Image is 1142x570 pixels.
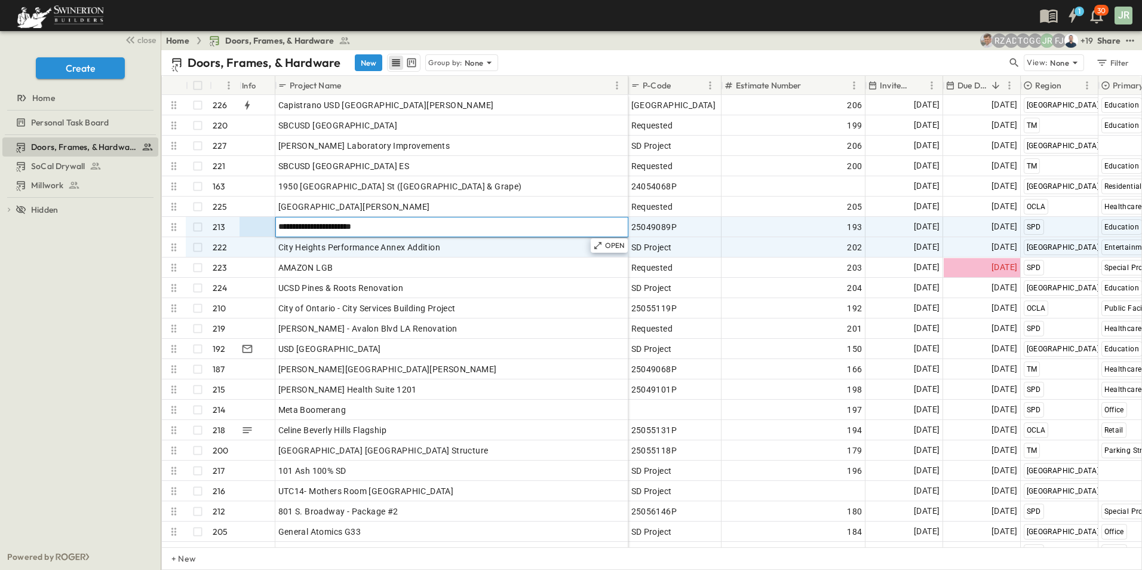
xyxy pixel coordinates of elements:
span: 25049101P [631,384,677,396]
p: OPEN [605,241,625,250]
span: Hidden [31,204,58,216]
span: 25055118P [631,445,677,456]
button: test [1123,33,1137,48]
span: OCLA [1027,203,1046,211]
span: Home [32,92,55,104]
span: Education [1104,284,1140,292]
span: Healthcare [1104,385,1142,394]
p: + New [171,553,179,565]
span: [DATE] [991,403,1017,416]
span: [DATE] [914,301,940,315]
span: [GEOGRAPHIC_DATA] [GEOGRAPHIC_DATA] Structure [278,445,489,456]
span: SPD [1027,507,1041,516]
span: [GEOGRAPHIC_DATA] [1027,345,1100,353]
span: UTC14- Mothers Room [GEOGRAPHIC_DATA] [278,485,454,497]
span: 25055131P [631,424,677,436]
span: [DATE] [991,545,1017,559]
span: Requested [631,160,673,172]
button: kanban view [404,56,419,70]
span: [DATE] [914,443,940,457]
span: [DATE] [991,240,1017,254]
button: Menu [1002,78,1017,93]
span: [DATE] [914,504,940,518]
div: Travis Osterloh (travis.osterloh@swinerton.com) [1016,33,1030,48]
div: Joshua Russell (joshua.russell@swinerton.com) [1040,33,1054,48]
span: 202 [847,241,862,253]
span: [GEOGRAPHIC_DATA][PERSON_NAME] [278,201,430,213]
div: table view [387,54,420,72]
a: SoCal Drywall [2,158,156,174]
span: [DATE] [991,179,1017,193]
a: Doors, Frames, & Hardware [2,139,156,155]
span: [DATE] [914,342,940,356]
span: 193 [847,221,862,233]
img: Brandon Norcutt (brandon.norcutt@swinerton.com) [1064,33,1078,48]
span: TM [1027,162,1037,170]
span: 24054068P [631,180,677,192]
button: Sort [911,79,925,92]
span: [DATE] [914,240,940,254]
div: Share [1097,35,1120,47]
span: [DATE] [914,200,940,213]
span: Education [1104,223,1140,231]
span: SBCUSD [GEOGRAPHIC_DATA] ES [278,160,410,172]
p: 220 [213,119,228,131]
p: None [1050,57,1069,69]
span: SD Project [631,241,672,253]
span: [DATE] [914,261,940,274]
span: [DATE] [991,464,1017,477]
div: Info [242,69,256,102]
span: [DATE] [991,423,1017,437]
p: 226 [213,99,228,111]
span: [DATE] [991,118,1017,132]
span: [DATE] [914,484,940,498]
span: [DATE] [991,261,1017,274]
span: [GEOGRAPHIC_DATA] [631,99,716,111]
span: [DATE] [991,321,1017,335]
span: [DATE] [914,382,940,396]
img: 6c363589ada0b36f064d841b69d3a419a338230e66bb0a533688fa5cc3e9e735.png [14,3,106,28]
span: SD Project [631,465,672,477]
span: 204 [847,282,862,294]
span: 194 [847,424,862,436]
a: Personal Task Board [2,114,156,131]
span: SBCUSD [GEOGRAPHIC_DATA] [278,119,398,131]
span: 25049068P [631,363,677,375]
button: Sort [989,79,1002,92]
p: 227 [213,140,227,152]
div: Info [240,76,275,95]
span: 150 [847,343,862,355]
p: Invite Date [880,79,909,91]
span: General Atomics G33 [278,526,361,538]
button: Filter [1091,54,1132,71]
p: 221 [213,160,226,172]
span: [DATE] [914,423,940,437]
span: [DATE] [991,443,1017,457]
p: P-Code [643,79,671,91]
p: Region [1035,79,1061,91]
p: View: [1027,56,1048,69]
span: 179 [847,445,862,456]
span: [DATE] [991,98,1017,112]
span: Loeb & Loeb Budget [278,546,357,558]
span: UCSD Pines & Roots Renovation [278,282,404,294]
a: Doors, Frames, & Hardware [208,35,351,47]
span: [DATE] [914,220,940,234]
span: SD Project [631,140,672,152]
button: Sort [214,79,228,92]
span: 200 [847,160,862,172]
p: 214 [213,404,226,416]
span: Personal Task Board [31,117,109,128]
span: SD Project [631,343,672,355]
span: [PERSON_NAME] Health Suite 1201 [278,384,417,396]
p: 30 [1097,6,1106,16]
span: [DATE] [991,301,1017,315]
span: [DATE] [991,281,1017,295]
span: Millwork [31,179,63,191]
span: Meta Boomerang [278,404,346,416]
span: [GEOGRAPHIC_DATA] [1027,243,1100,252]
span: 192 [847,302,862,314]
div: # [210,76,240,95]
button: Menu [925,78,939,93]
span: SD Project [631,485,672,497]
